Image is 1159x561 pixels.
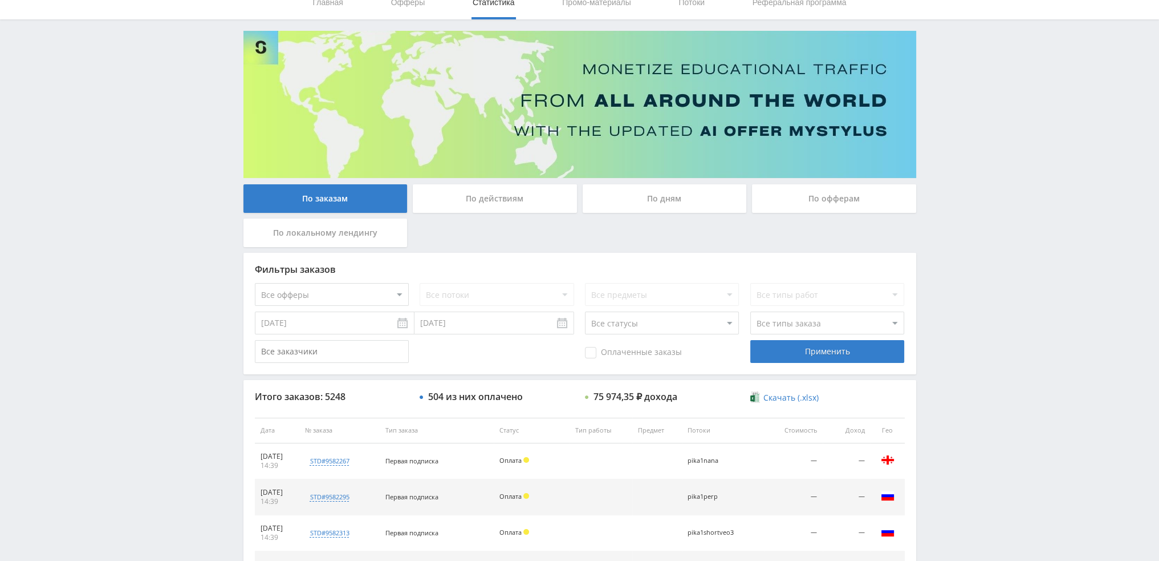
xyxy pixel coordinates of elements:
[688,529,739,536] div: pika1shortveo3
[764,443,823,479] td: —
[632,418,682,443] th: Предмет
[688,493,739,501] div: pika1perp
[881,525,894,539] img: rus.png
[583,184,747,213] div: По дням
[752,184,916,213] div: По офферам
[881,453,894,467] img: geo.png
[413,184,577,213] div: По действиям
[823,443,870,479] td: —
[310,493,349,502] div: std#9582295
[299,418,379,443] th: № заказа
[764,418,823,443] th: Стоимость
[823,479,870,515] td: —
[261,533,294,542] div: 14:39
[255,264,905,275] div: Фильтры заказов
[763,393,819,402] span: Скачать (.xlsx)
[823,418,870,443] th: Доход
[523,457,529,463] span: Холд
[310,457,349,466] div: std#9582267
[750,392,819,403] a: Скачать (.xlsx)
[261,497,294,506] div: 14:39
[243,219,408,247] div: По локальному лендингу
[750,392,760,403] img: xlsx
[255,340,409,363] input: Все заказчики
[261,488,294,497] div: [DATE]
[523,493,529,499] span: Холд
[428,392,523,402] div: 504 из них оплачено
[261,524,294,533] div: [DATE]
[523,529,529,535] span: Холд
[823,515,870,551] td: —
[764,479,823,515] td: —
[385,457,438,465] span: Первая подписка
[494,418,570,443] th: Статус
[255,418,299,443] th: Дата
[499,456,522,465] span: Оплата
[570,418,632,443] th: Тип работы
[385,528,438,537] span: Первая подписка
[499,492,522,501] span: Оплата
[243,184,408,213] div: По заказам
[255,392,409,402] div: Итого заказов: 5248
[380,418,494,443] th: Тип заказа
[682,418,764,443] th: Потоки
[688,457,739,465] div: pika1nana
[750,340,904,363] div: Применить
[499,528,522,536] span: Оплата
[593,392,677,402] div: 75 974,35 ₽ дохода
[261,452,294,461] div: [DATE]
[585,347,682,358] span: Оплаченные заказы
[871,418,905,443] th: Гео
[310,528,349,538] div: std#9582313
[881,489,894,503] img: rus.png
[261,461,294,470] div: 14:39
[385,493,438,501] span: Первая подписка
[243,31,916,178] img: Banner
[764,515,823,551] td: —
